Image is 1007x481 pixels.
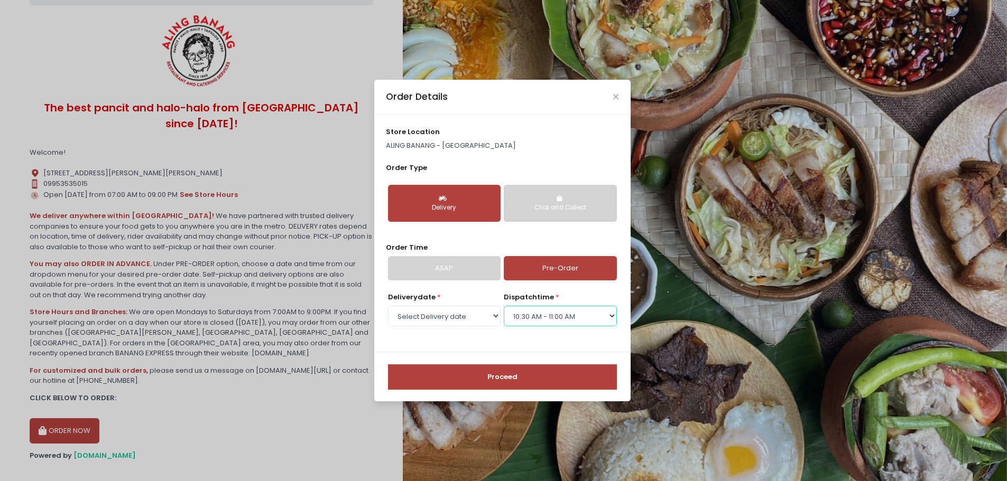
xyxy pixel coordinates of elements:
button: Click and Collect [504,185,616,222]
span: Order Type [386,163,427,173]
span: Order Time [386,242,428,252]
a: Pre-Order [504,256,616,280]
p: ALING BANANG - [GEOGRAPHIC_DATA] [386,140,618,151]
div: Order Details [386,90,448,103]
div: Click and Collect [511,203,609,213]
span: Delivery date [388,292,436,302]
span: dispatch time [504,292,554,302]
span: store location [386,127,440,137]
div: Delivery [395,203,493,213]
button: Proceed [388,364,617,390]
a: ASAP [388,256,501,280]
button: Delivery [388,185,501,222]
button: Close [613,94,618,99]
